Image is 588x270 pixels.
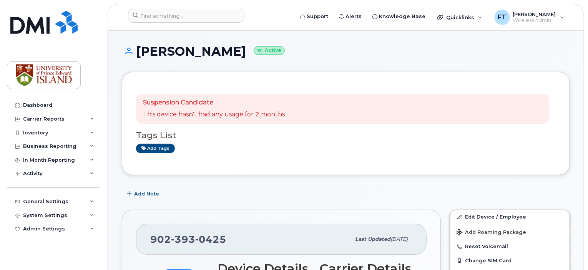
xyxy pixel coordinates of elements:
button: Add Note [122,187,166,200]
span: [DATE] [390,236,408,242]
button: Add Roaming Package [450,224,570,240]
a: Edit Device / Employee [450,210,570,224]
button: Change SIM Card [450,254,570,268]
span: Add Roaming Package [457,229,526,237]
small: Active [254,46,285,55]
button: Reset Voicemail [450,240,570,253]
h3: Tags List [136,131,556,140]
span: 0425 [195,234,226,245]
span: 902 [150,234,226,245]
p: This device hasn't had any usage for 2 months [143,110,285,119]
p: Suspension Candidate [143,98,285,107]
a: Add tags [136,144,175,153]
h1: [PERSON_NAME] [122,45,570,58]
span: 393 [171,234,195,245]
span: Add Note [134,190,159,197]
span: Last updated [355,236,390,242]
